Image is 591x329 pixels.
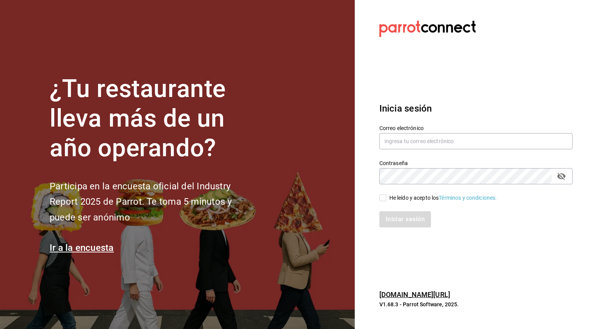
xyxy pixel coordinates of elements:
[50,242,114,253] a: Ir a la encuesta
[379,291,450,299] a: [DOMAIN_NAME][URL]
[379,133,573,149] input: Ingresa tu correo electrónico
[379,301,573,308] p: V1.68.3 - Parrot Software, 2025.
[379,160,573,166] label: Contraseña
[50,74,257,163] h1: ¿Tu restaurante lleva más de un año operando?
[50,179,257,225] h2: Participa en la encuesta oficial del Industry Report 2025 de Parrot. Te toma 5 minutos y puede se...
[439,195,497,201] a: Términos y condiciones.
[379,102,573,115] h3: Inicia sesión
[389,194,497,202] div: He leído y acepto los
[379,125,573,131] label: Correo electrónico
[555,170,568,183] button: passwordField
